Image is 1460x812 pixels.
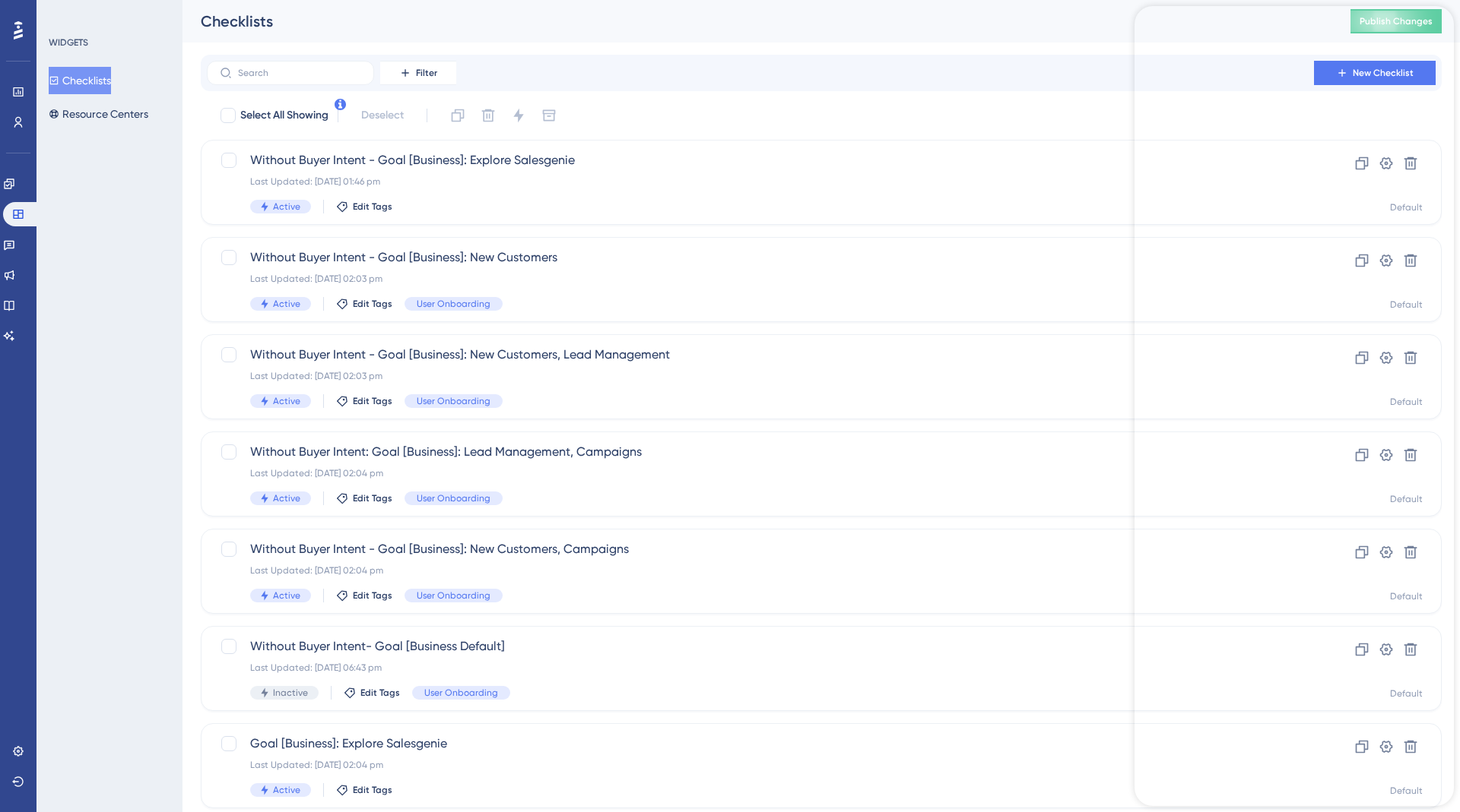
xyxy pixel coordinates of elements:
span: User Onboarding [424,687,498,699]
span: Without Buyer Intent - Goal [Business]: New Customers [250,248,1271,267]
div: Last Updated: [DATE] 06:43 pm [250,662,1271,674]
span: Active [273,298,300,310]
div: Last Updated: [DATE] 02:04 pm [250,467,1271,479]
span: Edit Tags [360,687,400,699]
span: User Onboarding [417,589,490,602]
span: Without Buyer Intent - Goal [Business]: New Customers, Campaigns [250,540,1271,558]
button: Edit Tags [344,687,400,699]
span: Edit Tags [353,492,392,504]
button: Deselect [348,102,417,129]
span: Edit Tags [353,298,392,310]
span: User Onboarding [417,298,490,310]
button: Edit Tags [336,201,392,213]
button: Edit Tags [336,784,392,796]
div: Last Updated: [DATE] 02:04 pm [250,564,1271,577]
div: Last Updated: [DATE] 02:03 pm [250,370,1271,382]
button: Resource Centers [49,100,148,128]
span: Active [273,589,300,602]
span: Active [273,492,300,504]
div: WIDGETS [49,36,88,49]
span: Without Buyer Intent - Goal [Business]: Explore Salesgenie [250,151,1271,169]
span: Filter [416,67,437,79]
span: User Onboarding [417,492,490,504]
div: Last Updated: [DATE] 01:46 pm [250,175,1271,188]
input: Search [238,68,361,78]
span: Select All Showing [240,106,328,125]
button: Edit Tags [336,589,392,602]
span: Active [273,784,300,796]
button: Checklists [49,67,111,94]
span: Edit Tags [353,784,392,796]
span: User Onboarding [417,395,490,407]
span: Without Buyer Intent- Goal [Business Default] [250,637,1271,656]
span: Edit Tags [353,395,392,407]
div: Last Updated: [DATE] 02:03 pm [250,273,1271,285]
div: Last Updated: [DATE] 02:04 pm [250,759,1271,771]
div: Checklists [201,11,1312,32]
span: Edit Tags [353,589,392,602]
span: Active [273,395,300,407]
span: Without Buyer Intent: Goal [Business]: Lead Management, Campaigns [250,443,1271,461]
span: Inactive [273,687,308,699]
button: Edit Tags [336,298,392,310]
button: Edit Tags [336,395,392,407]
span: Edit Tags [353,201,392,213]
span: Active [273,201,300,213]
button: Filter [380,61,456,85]
span: Deselect [361,106,404,125]
span: Goal [Business]: Explore Salesgenie [250,735,1271,753]
span: Without Buyer Intent - Goal [Business]: New Customers, Lead Management [250,346,1271,364]
button: Edit Tags [336,492,392,504]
